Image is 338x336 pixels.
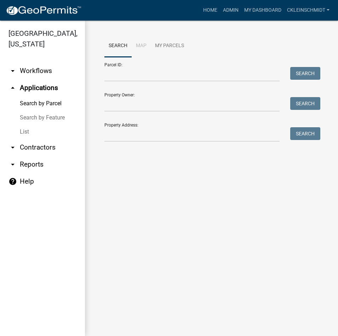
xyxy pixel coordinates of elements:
[290,97,320,110] button: Search
[8,143,17,152] i: arrow_drop_down
[151,35,188,57] a: My Parcels
[8,177,17,186] i: help
[284,4,332,17] a: ckleinschmidt
[290,127,320,140] button: Search
[104,35,132,57] a: Search
[8,84,17,92] i: arrow_drop_up
[241,4,284,17] a: My Dashboard
[290,67,320,80] button: Search
[220,4,241,17] a: Admin
[8,160,17,169] i: arrow_drop_down
[200,4,220,17] a: Home
[8,67,17,75] i: arrow_drop_down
